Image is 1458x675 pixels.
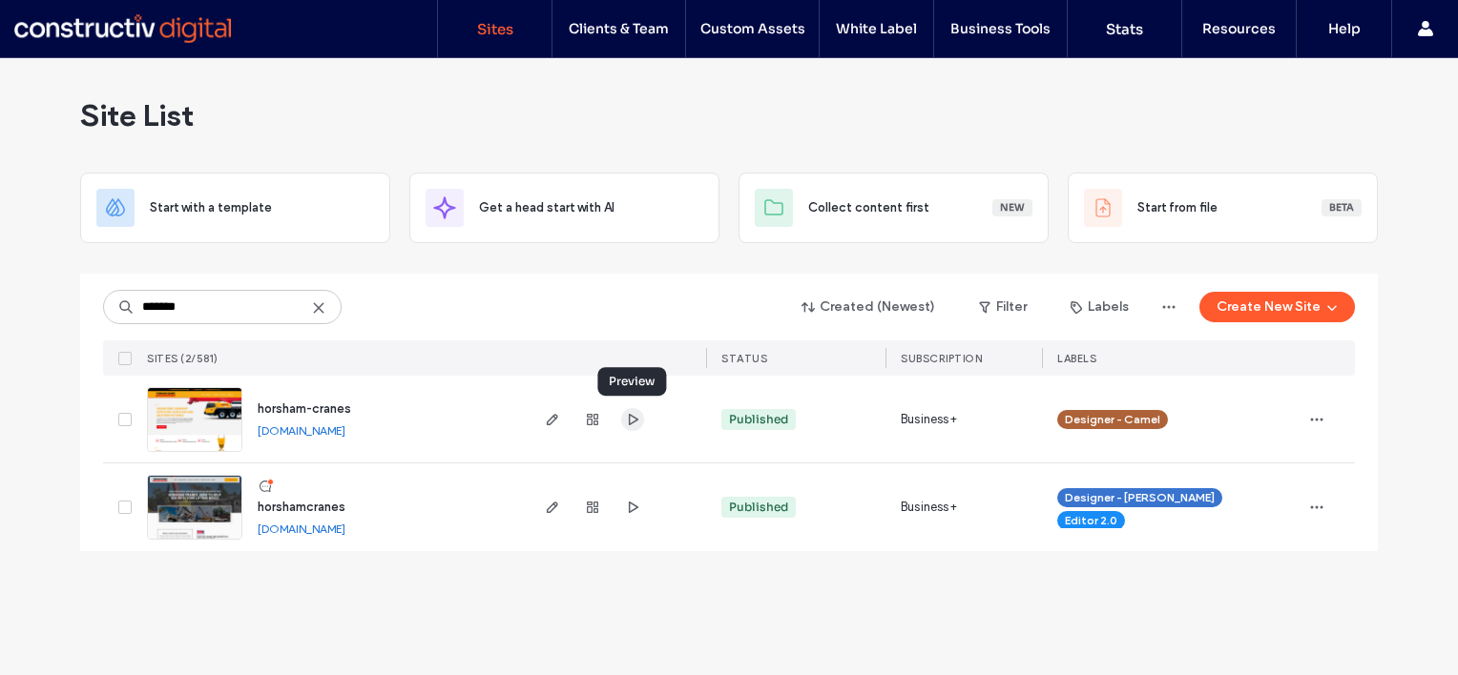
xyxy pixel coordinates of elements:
label: Resources [1202,20,1276,37]
a: horsham-cranes [258,400,351,417]
span: LABELS [1057,352,1096,365]
div: Published [729,411,788,428]
span: Designer - [PERSON_NAME] [1065,489,1215,506]
label: Business Tools [950,20,1051,37]
label: Custom Assets [700,20,805,37]
span: horsham-cranes [258,401,351,416]
button: Labels [1053,292,1146,322]
div: Start with a template [80,173,390,243]
span: Business+ [901,498,957,517]
a: [DOMAIN_NAME] [258,522,345,536]
span: Site List [80,96,194,134]
span: horshamcranes [258,500,345,514]
a: [DOMAIN_NAME] [258,423,345,438]
div: New [992,199,1032,216]
span: STATUS [721,352,767,365]
span: Get a head start with AI [479,198,614,217]
label: Stats [1106,20,1143,38]
span: Help [43,13,82,31]
span: SITES (2/581) [147,352,219,365]
button: Filter [960,292,1046,322]
span: Start with a template [150,198,272,217]
label: Sites [477,20,513,38]
label: Clients & Team [569,20,669,37]
span: Collect content first [808,198,929,217]
div: Start from fileBeta [1068,173,1378,243]
span: Start from file [1137,198,1218,217]
div: Published [729,499,788,516]
div: Get a head start with AI [409,173,719,243]
a: horshamcranes [258,499,345,515]
span: Business+ [901,410,957,429]
div: Beta [1322,199,1362,216]
button: Created (Newest) [785,292,952,322]
button: Create New Site [1199,292,1355,322]
div: Collect content firstNew [739,173,1049,243]
span: SUBSCRIPTION [901,352,982,365]
div: Preview [597,367,666,396]
span: Designer - Camel [1065,411,1160,428]
span: Editor 2.0 [1065,512,1117,529]
label: White Label [836,20,917,37]
label: Help [1328,20,1361,37]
